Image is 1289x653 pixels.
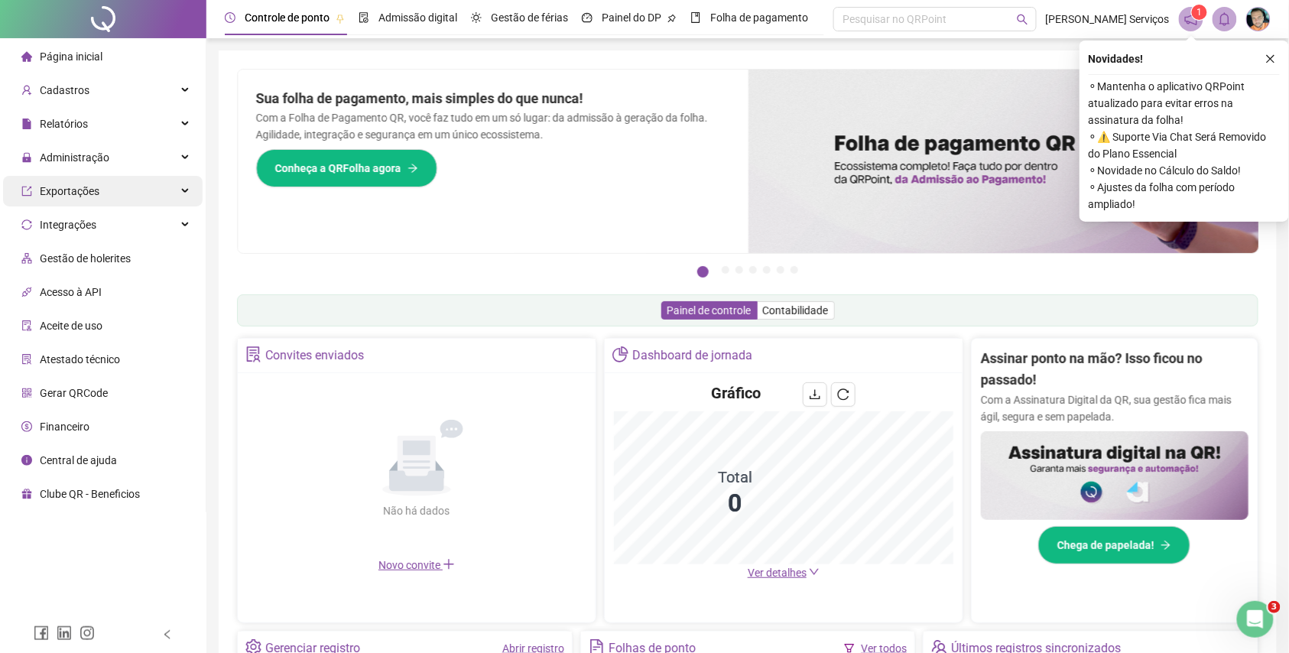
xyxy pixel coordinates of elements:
[21,421,32,432] span: dollar
[265,343,364,369] div: Convites enviados
[1089,50,1144,67] span: Novidades !
[710,11,808,24] span: Folha de pagamento
[748,567,820,579] a: Ver detalhes down
[407,163,418,174] span: arrow-right
[667,14,677,23] span: pushpin
[1197,7,1203,18] span: 1
[256,109,730,143] p: Com a Folha de Pagamento QR, você faz tudo em um só lugar: da admissão à geração da folha. Agilid...
[697,266,709,278] button: 1
[1017,14,1028,25] span: search
[40,320,102,332] span: Aceite de uso
[471,12,482,23] span: sun
[40,84,89,96] span: Cadastros
[40,219,96,231] span: Integrações
[245,11,330,24] span: Controle de ponto
[21,320,32,331] span: audit
[1265,54,1276,64] span: close
[1089,179,1280,213] span: ⚬ Ajustes da folha com período ampliado!
[21,152,32,163] span: lock
[21,219,32,230] span: sync
[981,431,1248,521] img: banner%2F02c71560-61a6-44d4-94b9-c8ab97240462.png
[275,160,401,177] span: Conheça a QRFolha agora
[763,304,829,317] span: Contabilidade
[21,354,32,365] span: solution
[1161,540,1171,551] span: arrow-right
[40,421,89,433] span: Financeiro
[749,266,757,274] button: 4
[40,454,117,466] span: Central de ajuda
[1192,5,1207,20] sup: 1
[40,387,108,399] span: Gerar QRCode
[837,388,849,401] span: reload
[40,252,131,265] span: Gestão de holerites
[1268,601,1281,613] span: 3
[40,488,140,500] span: Clube QR - Beneficios
[21,489,32,499] span: gift
[256,149,437,187] button: Conheça a QRFolha agora
[1247,8,1270,31] img: 16970
[981,348,1248,391] h2: Assinar ponto na mão? Isso ficou no passado!
[40,185,99,197] span: Exportações
[735,266,743,274] button: 3
[809,388,821,401] span: download
[80,625,95,641] span: instagram
[346,502,487,519] div: Não há dados
[981,391,1248,425] p: Com a Assinatura Digital da QR, sua gestão fica mais ágil, segura e sem papelada.
[245,346,261,362] span: solution
[690,12,701,23] span: book
[602,11,661,24] span: Painel do DP
[21,253,32,264] span: apartment
[1089,162,1280,179] span: ⚬ Novidade no Cálculo do Saldo!
[443,558,455,570] span: plus
[491,11,568,24] span: Gestão de férias
[1218,12,1232,26] span: bell
[711,382,761,404] h4: Gráfico
[1237,601,1274,638] iframe: Intercom live chat
[777,266,784,274] button: 6
[21,51,32,62] span: home
[378,11,457,24] span: Admissão digital
[359,12,369,23] span: file-done
[21,388,32,398] span: qrcode
[40,151,109,164] span: Administração
[256,88,730,109] h2: Sua folha de pagamento, mais simples do que nunca!
[791,266,798,274] button: 7
[722,266,729,274] button: 2
[667,304,752,317] span: Painel de controle
[1046,11,1170,28] span: [PERSON_NAME] Serviços
[809,567,820,577] span: down
[40,353,120,365] span: Atestado técnico
[225,12,235,23] span: clock-circle
[632,343,752,369] div: Dashboard de jornada
[336,14,345,23] span: pushpin
[748,70,1259,253] img: banner%2F8d14a306-6205-4263-8e5b-06e9a85ad873.png
[40,118,88,130] span: Relatórios
[582,12,593,23] span: dashboard
[1089,78,1280,128] span: ⚬ Mantenha o aplicativo QRPoint atualizado para evitar erros na assinatura da folha!
[1184,12,1198,26] span: notification
[34,625,49,641] span: facebook
[21,287,32,297] span: api
[763,266,771,274] button: 5
[57,625,72,641] span: linkedin
[40,286,102,298] span: Acesso à API
[21,119,32,129] span: file
[1089,128,1280,162] span: ⚬ ⚠️ Suporte Via Chat Será Removido do Plano Essencial
[21,85,32,96] span: user-add
[1057,537,1154,554] span: Chega de papelada!
[40,50,102,63] span: Página inicial
[162,629,173,640] span: left
[612,346,628,362] span: pie-chart
[378,559,455,571] span: Novo convite
[748,567,807,579] span: Ver detalhes
[1038,526,1190,564] button: Chega de papelada!
[21,455,32,466] span: info-circle
[21,186,32,197] span: export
